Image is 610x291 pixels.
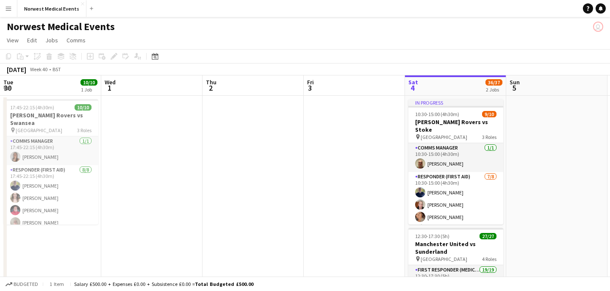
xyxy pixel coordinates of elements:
[17,0,86,17] button: Norwest Medical Events
[24,35,40,46] a: Edit
[205,83,216,93] span: 2
[27,36,37,44] span: Edit
[3,136,98,165] app-card-role: Comms Manager1/117:45-22:15 (4h30m)[PERSON_NAME]
[42,35,61,46] a: Jobs
[482,111,496,117] span: 9/10
[307,78,314,86] span: Fri
[482,134,496,140] span: 3 Roles
[2,83,13,93] span: 30
[81,86,97,93] div: 1 Job
[3,78,13,86] span: Tue
[63,35,89,46] a: Comms
[408,143,503,172] app-card-role: Comms Manager1/110:30-15:00 (4h30m)[PERSON_NAME]
[306,83,314,93] span: 3
[415,233,449,239] span: 12:30-17:30 (5h)
[103,83,116,93] span: 1
[415,111,459,117] span: 10:30-15:00 (4h30m)
[7,20,115,33] h1: Norwest Medical Events
[480,233,496,239] span: 27/27
[408,118,503,133] h3: [PERSON_NAME] Rovers vs Stoke
[206,78,216,86] span: Thu
[7,36,19,44] span: View
[3,99,98,224] app-job-card: 17:45-22:15 (4h30m)10/10[PERSON_NAME] Rovers vs Swansea [GEOGRAPHIC_DATA]3 RolesComms Manager1/11...
[77,127,91,133] span: 3 Roles
[408,78,418,86] span: Sat
[3,111,98,127] h3: [PERSON_NAME] Rovers vs Swansea
[7,65,26,74] div: [DATE]
[408,240,503,255] h3: Manchester United vs Sunderland
[14,281,38,287] span: Budgeted
[10,104,54,111] span: 17:45-22:15 (4h30m)
[53,66,61,72] div: BST
[47,281,67,287] span: 1 item
[16,127,62,133] span: [GEOGRAPHIC_DATA]
[510,78,520,86] span: Sun
[485,79,502,86] span: 36/37
[80,79,97,86] span: 10/10
[195,281,253,287] span: Total Budgeted £500.00
[408,99,503,106] div: In progress
[3,35,22,46] a: View
[4,280,39,289] button: Budgeted
[408,172,503,287] app-card-role: Responder (First Aid)7/810:30-15:00 (4h30m)[PERSON_NAME][PERSON_NAME][PERSON_NAME]
[408,99,503,224] app-job-card: In progress10:30-15:00 (4h30m)9/10[PERSON_NAME] Rovers vs Stoke [GEOGRAPHIC_DATA]3 RolesComms Man...
[486,86,502,93] div: 2 Jobs
[74,281,253,287] div: Salary £500.00 + Expenses £0.00 + Subsistence £0.00 =
[407,83,418,93] span: 4
[593,22,603,32] app-user-avatar: Rory Murphy
[508,83,520,93] span: 5
[3,165,98,280] app-card-role: Responder (First Aid)8/817:45-22:15 (4h30m)[PERSON_NAME][PERSON_NAME][PERSON_NAME][PERSON_NAME]
[67,36,86,44] span: Comms
[421,134,467,140] span: [GEOGRAPHIC_DATA]
[28,66,49,72] span: Week 40
[75,104,91,111] span: 10/10
[105,78,116,86] span: Wed
[45,36,58,44] span: Jobs
[421,256,467,262] span: [GEOGRAPHIC_DATA]
[482,256,496,262] span: 4 Roles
